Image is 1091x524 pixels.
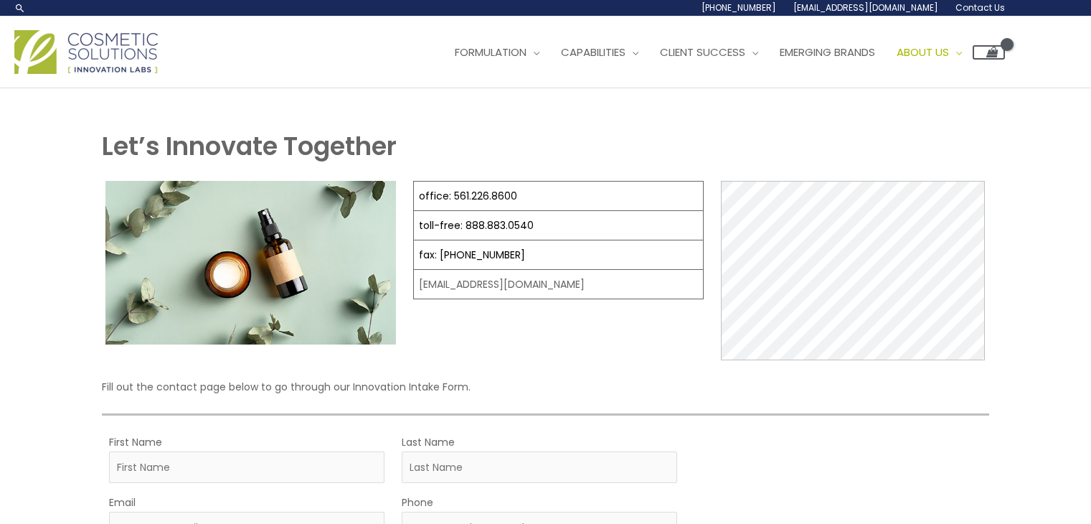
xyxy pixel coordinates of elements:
nav: Site Navigation [433,31,1005,74]
a: Client Success [649,31,769,74]
label: Email [109,493,136,512]
strong: Let’s Innovate Together [102,128,397,164]
td: [EMAIL_ADDRESS][DOMAIN_NAME] [413,270,703,299]
p: Fill out the contact page below to go through our Innovation Intake Form. [102,378,989,396]
img: Contact page image for private label skincare manufacturer Cosmetic solutions shows a skin care b... [105,181,396,345]
a: office: 561.226.8600 [419,189,517,203]
a: toll-free: 888.883.0540 [419,218,534,233]
span: Capabilities [561,45,625,60]
input: Last Name [402,452,677,483]
a: Emerging Brands [769,31,886,74]
a: fax: [PHONE_NUMBER] [419,248,525,262]
label: First Name [109,433,162,452]
a: Capabilities [550,31,649,74]
a: Search icon link [14,2,26,14]
img: Cosmetic Solutions Logo [14,30,158,74]
span: [PHONE_NUMBER] [702,1,776,14]
span: Contact Us [955,1,1005,14]
span: Client Success [660,45,745,60]
span: About Us [897,45,949,60]
a: About Us [886,31,973,74]
span: [EMAIL_ADDRESS][DOMAIN_NAME] [793,1,938,14]
input: First Name [109,452,384,483]
span: Formulation [455,45,526,60]
label: Last Name [402,433,455,452]
span: Emerging Brands [780,45,875,60]
a: View Shopping Cart, empty [973,45,1005,60]
label: Phone [402,493,433,512]
a: Formulation [444,31,550,74]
